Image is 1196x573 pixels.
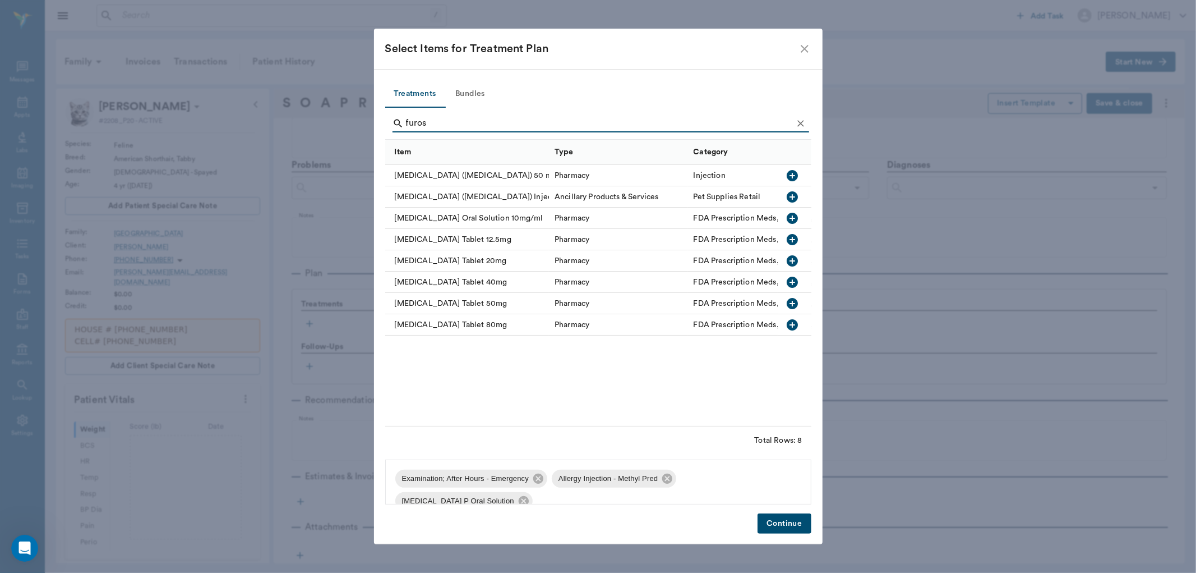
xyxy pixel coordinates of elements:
div: Ancillary Products & Services [555,191,658,203]
div: Allergy Injection - Methyl Pred [552,470,676,488]
input: Find a treatment [406,114,792,132]
button: close [798,42,811,56]
div: FDA Prescription Meds, Pill, Cap, Liquid, Etc. [694,213,856,224]
div: Select Items for Treatment Plan [385,40,798,58]
div: Pharmacy [555,298,589,309]
div: Pharmacy [555,255,589,267]
div: FDA Prescription Meds, Pill, Cap, Liquid, Etc. [694,319,856,331]
div: [MEDICAL_DATA] Tablet 40mg [385,272,549,293]
div: Search [392,114,809,135]
div: FDA Prescription Meds, Pill, Cap, Liquid, Etc. [694,255,856,267]
div: [MEDICAL_DATA] ([MEDICAL_DATA]) Injection 100 Ml [385,186,549,208]
div: [MEDICAL_DATA] Oral Solution 10mg/ml [385,208,549,229]
div: [MEDICAL_DATA] ([MEDICAL_DATA]) 50 ml Injection [385,165,549,186]
button: Clear [792,115,809,132]
div: Pharmacy [555,277,589,288]
div: [MEDICAL_DATA] Tablet 20mg [385,250,549,272]
div: [MEDICAL_DATA] Tablet 12.5mg [385,229,549,250]
iframe: Intercom live chat [11,535,38,562]
div: [MEDICAL_DATA] Tablet 50mg [385,293,549,314]
div: Item [395,136,412,168]
div: Pharmacy [555,234,589,245]
span: Examination; After Hours - Emergency [395,473,536,484]
div: Type [555,136,574,168]
button: Continue [758,514,811,534]
div: FDA Prescription Meds, Pill, Cap, Liquid, Etc. [694,298,856,309]
div: Pharmacy [555,213,589,224]
div: Total Rows: 8 [755,435,802,446]
div: Item [385,140,549,165]
div: Pet Supplies Retail [694,191,761,203]
div: FDA Prescription Meds, Pill, Cap, Liquid, Etc. [694,277,856,288]
div: [MEDICAL_DATA] Tablet 80mg [385,314,549,336]
button: Bundles [445,81,496,108]
span: Allergy Injection - Methyl Pred [552,473,664,484]
span: [MEDICAL_DATA] P Oral Solution [395,496,521,507]
div: Injection [694,170,726,181]
div: Type [549,140,688,165]
div: FDA Prescription Meds, Pill, Cap, Liquid, Etc. [694,234,856,245]
div: Category [688,140,898,165]
div: Category [694,136,728,168]
div: [MEDICAL_DATA] P Oral Solution [395,492,533,510]
button: Treatments [385,81,445,108]
div: Pharmacy [555,170,589,181]
div: Pharmacy [555,319,589,331]
div: Examination; After Hours - Emergency [395,470,548,488]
